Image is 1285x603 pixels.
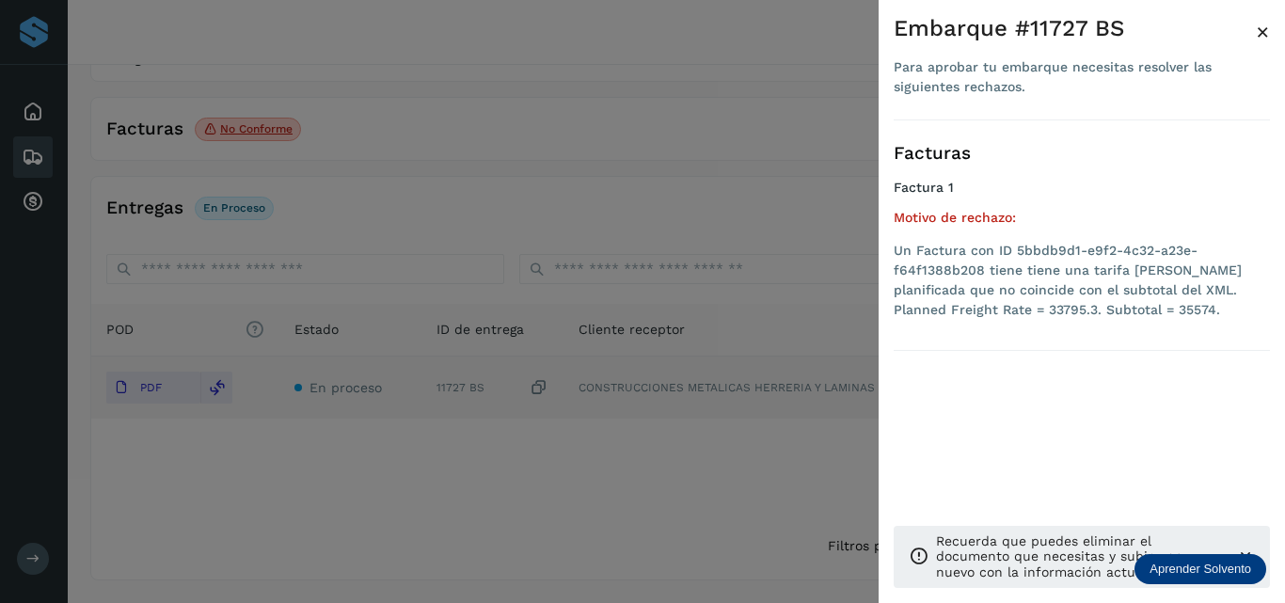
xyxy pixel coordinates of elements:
[894,241,1270,320] li: Un Factura con ID 5bbdb9d1-e9f2-4c32-a23e-f64f1388b208 tiene tiene una tarifa [PERSON_NAME] plani...
[1134,554,1266,584] div: Aprender Solvento
[1150,562,1251,577] p: Aprender Solvento
[894,57,1256,97] div: Para aprobar tu embarque necesitas resolver las siguientes rechazos.
[894,180,1270,196] h4: Factura 1
[894,143,1270,165] h3: Facturas
[1256,15,1270,49] button: Close
[936,533,1221,580] p: Recuerda que puedes eliminar el documento que necesitas y subir uno nuevo con la información actu...
[1256,19,1270,45] span: ×
[894,15,1256,42] div: Embarque #11727 BS
[894,210,1270,226] h5: Motivo de rechazo:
